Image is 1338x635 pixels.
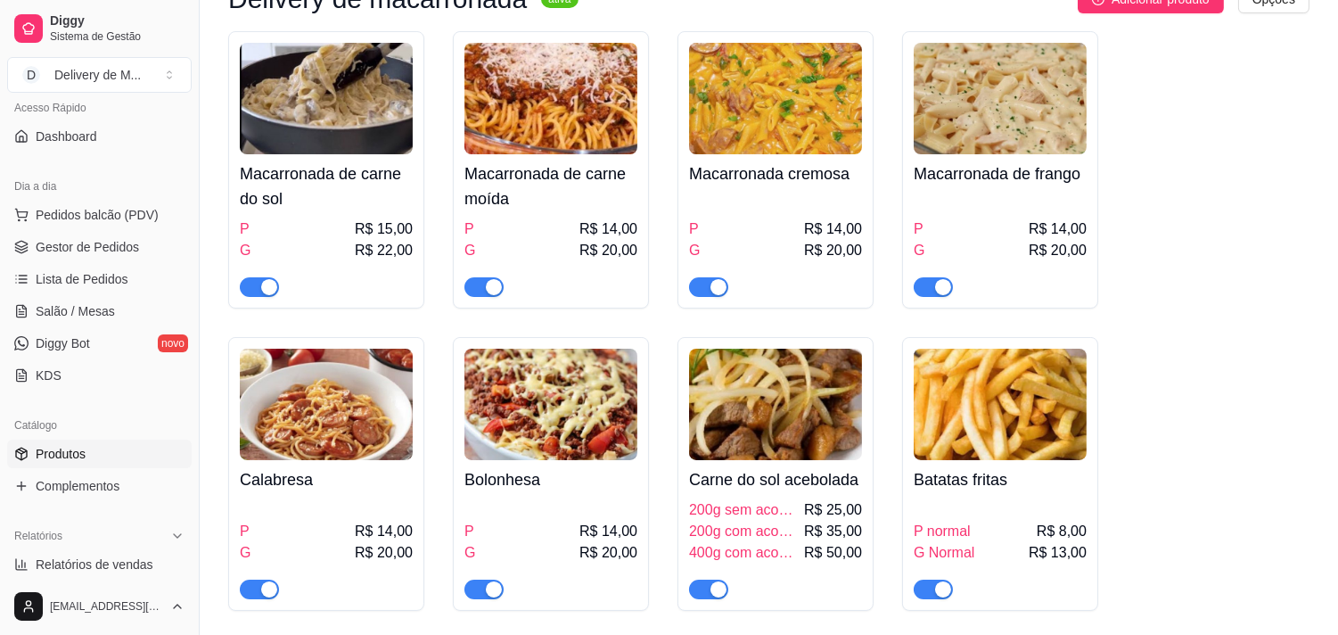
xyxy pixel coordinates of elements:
[7,361,192,390] a: KDS
[464,43,637,154] img: product-image
[7,122,192,151] a: Dashboard
[240,161,413,211] h4: Macarronada de carne do sol
[804,240,862,261] span: R$ 20,00
[240,240,250,261] span: G
[240,467,413,492] h4: Calabresa
[355,219,413,240] span: R$ 15,00
[804,542,862,564] span: R$ 50,00
[54,66,141,84] div: Delivery de M ...
[50,29,185,44] span: Sistema de Gestão
[914,219,923,240] span: P
[464,161,637,211] h4: Macarronada de carne moída
[50,13,185,29] span: Diggy
[240,219,250,240] span: P
[36,445,86,463] span: Produtos
[464,349,637,460] img: product-image
[7,172,192,201] div: Dia a dia
[689,349,862,460] img: product-image
[914,521,971,542] span: P normal
[36,128,97,145] span: Dashboard
[7,94,192,122] div: Acesso Rápido
[36,270,128,288] span: Lista de Pedidos
[7,440,192,468] a: Produtos
[804,219,862,240] span: R$ 14,00
[7,7,192,50] a: DiggySistema de Gestão
[689,161,862,186] h4: Macarronada cremosa
[689,521,800,542] span: 200g com acompanhamento
[1029,542,1087,564] span: R$ 13,00
[36,302,115,320] span: Salão / Mesas
[804,499,862,521] span: R$ 25,00
[689,43,862,154] img: product-image
[689,499,800,521] span: 200g sem acompanhamento
[7,329,192,358] a: Diggy Botnovo
[464,240,475,261] span: G
[579,521,637,542] span: R$ 14,00
[1029,240,1087,261] span: R$ 20,00
[7,472,192,500] a: Complementos
[22,66,40,84] span: D
[689,240,700,261] span: G
[355,542,413,564] span: R$ 20,00
[240,349,413,460] img: product-image
[689,219,699,240] span: P
[464,521,474,542] span: P
[7,585,192,628] button: [EMAIL_ADDRESS][DOMAIN_NAME]
[914,161,1087,186] h4: Macarronada de frango
[7,411,192,440] div: Catálogo
[689,542,800,564] span: 400g com acompanhamento
[50,599,163,614] span: [EMAIL_ADDRESS][DOMAIN_NAME]
[914,542,974,564] span: G Normal
[355,240,413,261] span: R$ 22,00
[14,529,62,543] span: Relatórios
[240,521,250,542] span: P
[240,43,413,154] img: product-image
[36,238,139,256] span: Gestor de Pedidos
[689,467,862,492] h4: Carne do sol acebolada
[464,219,474,240] span: P
[7,550,192,579] a: Relatórios de vendas
[914,349,1087,460] img: product-image
[7,201,192,229] button: Pedidos balcão (PDV)
[36,556,153,573] span: Relatórios de vendas
[36,477,119,495] span: Complementos
[240,542,250,564] span: G
[7,297,192,326] a: Salão / Mesas
[914,467,1087,492] h4: Batatas fritas
[914,43,1087,154] img: product-image
[7,57,192,93] button: Select a team
[355,521,413,542] span: R$ 14,00
[36,206,159,224] span: Pedidos balcão (PDV)
[464,467,637,492] h4: Bolonhesa
[7,265,192,293] a: Lista de Pedidos
[36,367,62,384] span: KDS
[36,334,90,352] span: Diggy Bot
[914,240,924,261] span: G
[804,521,862,542] span: R$ 35,00
[1029,219,1087,240] span: R$ 14,00
[7,233,192,261] a: Gestor de Pedidos
[464,542,475,564] span: G
[579,219,637,240] span: R$ 14,00
[579,542,637,564] span: R$ 20,00
[1037,521,1087,542] span: R$ 8,00
[579,240,637,261] span: R$ 20,00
